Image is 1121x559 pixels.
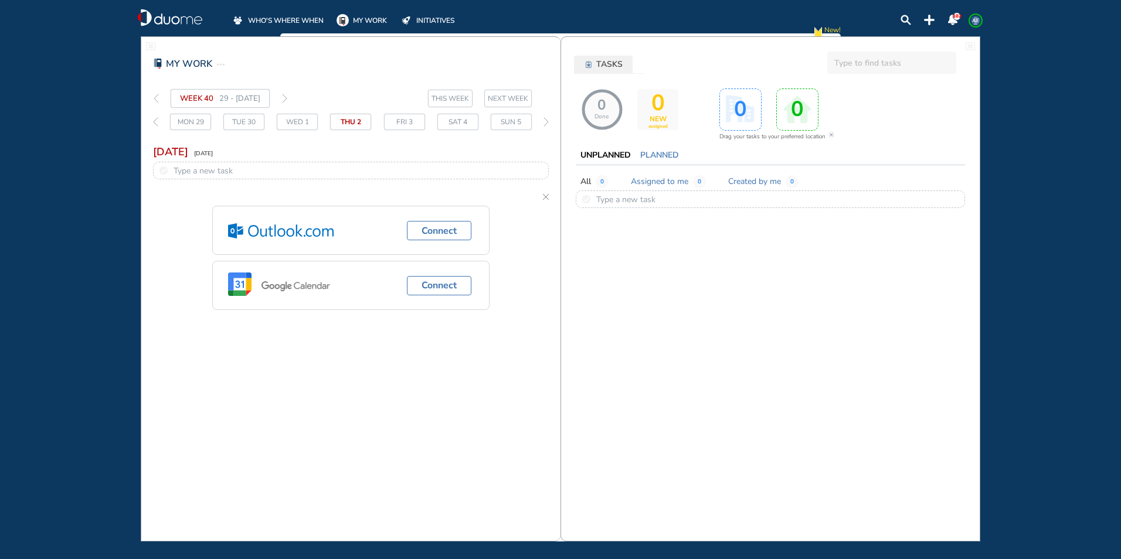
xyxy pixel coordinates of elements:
img: whoswherewhen-off.a3085474.svg [233,16,242,25]
button: next-week [484,90,532,107]
div: cross-bg [827,131,835,139]
img: plus-topbar.b126d2c6.svg [924,15,935,25]
div: thin-right-arrow-grey [281,89,287,108]
a: duome-logo-whitelogologo-notext [138,9,202,26]
img: search-lens.23226280.svg [901,15,911,25]
img: cross-bg.b2a90242.svg [827,131,835,139]
span: Assigned to me [631,176,688,188]
span: WEEK 40 [180,91,213,105]
div: task-ellipse [217,57,225,71]
div: activity-box [776,88,818,131]
img: thin-left-arrow-grey.f0cbfd8f.svg [154,94,159,103]
div: round_unchecked [582,195,590,203]
img: thin-left-arrow-grey.f0cbfd8f.svg [153,117,158,127]
span: [DATE] [153,145,188,159]
div: thin-left-arrow-grey [153,89,159,108]
span: Created by me [728,176,781,188]
div: round_unchecked [159,166,168,175]
div: notification-panel-on [947,15,958,25]
div: google [228,272,339,298]
img: google.ed9f6f52.svg [228,272,339,298]
span: 0 [786,175,799,188]
div: mywork-red-on [153,59,163,69]
img: outlook.05b6f53f.svg [228,223,334,238]
a: MY WORK [337,14,387,26]
div: mywork-on [337,14,349,26]
span: MY WORK [166,57,212,71]
button: Assigned to me [626,173,693,189]
img: duome-logo-whitelogo.b0ca3abf.svg [138,9,202,26]
img: thin-right-arrow-grey.874f3e01.svg [543,117,549,127]
div: search-lens [901,15,911,25]
button: UNPLANNED [576,148,636,162]
img: round_unchecked.fea2151d.svg [159,166,168,175]
span: 29 - [DATE] [219,91,260,105]
span: Connect [422,224,457,238]
span: MY WORK [353,15,387,26]
div: activity-box [719,88,762,131]
button: this-week [428,90,473,107]
span: PLANNED [640,149,679,161]
span: NEW [650,115,667,124]
span: INITIATIVES [416,15,454,26]
span: [DATE] [194,146,213,161]
span: 0 [693,175,706,188]
button: Connect [407,276,471,295]
span: 0 [596,175,609,188]
span: TASKS [596,59,623,70]
a: WHO'S WHERE WHEN [232,14,324,26]
div: cross-thin [537,188,555,206]
span: UNPLANNED [580,149,631,161]
span: 0 [584,97,619,120]
div: activity-box [637,89,678,130]
div: whoswherewhen-off [232,14,244,26]
div: NaN% 0/0 [582,89,623,130]
img: fullwidthpage.7645317a.svg [146,42,155,51]
span: WHO'S WHERE WHEN [248,15,324,26]
img: initiatives-off.b77ef7b9.svg [402,16,410,25]
img: tasks-icon-6184ad.77ad149c.svg [586,61,592,68]
div: fullwidthpage [146,42,155,51]
div: tasks-icon-6184ad [585,60,593,69]
span: New! [824,24,841,42]
span: Drag your tasks to your preferred location [719,131,826,142]
div: fullwidthpage [966,42,975,51]
div: outlook [228,223,334,238]
span: NEXT WEEK [488,93,528,104]
div: new-notification [812,24,824,42]
img: cross-thin.6f54a4cd.svg [543,194,549,200]
img: task-ellipse.fef7074b.svg [217,57,225,71]
button: PLANNED [636,148,684,162]
button: Connect [407,221,471,240]
a: INITIATIVES [400,14,454,26]
div: initiatives-off [400,14,412,26]
img: thin-right-arrow-grey.874f3e01.svg [282,94,287,103]
img: new-notification.cd065810.svg [812,24,824,42]
div: thin-right-arrow-grey [543,114,549,130]
div: thin-left-arrow-grey [153,114,158,130]
button: All [576,173,596,189]
img: mywork-red-on.755fc005.svg [153,59,163,69]
div: duome-logo-whitelogo [138,9,202,26]
span: 102 [953,13,962,19]
button: Created by me [723,173,786,189]
span: Connect [422,278,457,292]
span: Done [595,114,609,121]
input: Type to find tasks [827,52,956,74]
img: round_unchecked.fea2151d.svg [582,195,590,203]
img: notification-panel-on.a48c1939.svg [947,15,958,25]
img: mywork-on.5af487f3.svg [337,14,349,26]
span: THIS WEEK [432,93,469,104]
span: assigned [648,124,668,129]
button: tasks-icon-6184adTASKS [574,56,633,73]
span: AE [971,16,980,25]
span: All [580,176,591,188]
span: 0 [650,90,667,124]
img: fullwidthpage.7645317a.svg [966,42,975,51]
div: plus-topbar [924,15,935,25]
